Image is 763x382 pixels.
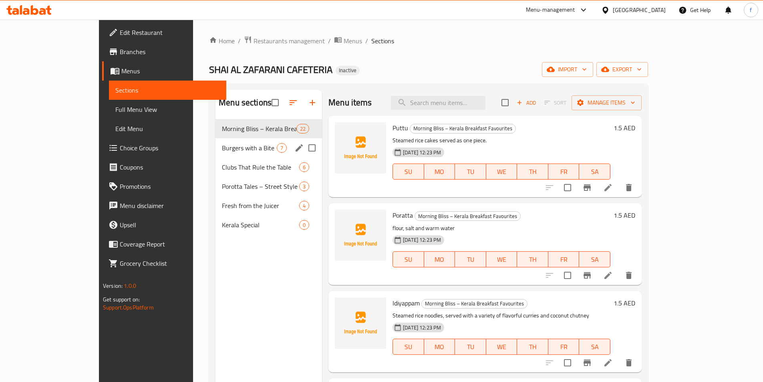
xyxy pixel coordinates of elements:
p: flour, salt and warm water [393,223,610,233]
div: items [299,162,309,172]
h6: 1.5 AED [614,210,635,221]
button: SU [393,339,424,355]
span: MO [427,166,452,178]
span: Idiyappam [393,297,420,309]
span: Morning Bliss – Kerala Breakfast Favourites [410,124,515,133]
span: [DATE] 12:23 PM [400,324,444,331]
li: / [238,36,241,46]
button: MO [424,251,455,267]
span: Select section [497,94,513,111]
span: Version: [103,281,123,291]
span: SU [396,166,421,178]
span: 1.0.0 [124,281,136,291]
button: TH [517,164,548,180]
div: Porotta Tales – Street Style [222,182,299,191]
h2: Menu items [328,97,372,109]
div: Inactive [336,66,360,75]
span: TU [458,254,483,265]
button: Branch-specific-item [578,178,597,197]
button: MO [424,339,455,355]
span: Morning Bliss – Kerala Breakfast Favourites [222,124,296,133]
span: MO [427,254,452,265]
span: Puttu [393,122,408,134]
span: Poratta [393,209,413,221]
button: TU [455,251,486,267]
button: WE [486,339,517,355]
button: Add section [303,93,322,112]
button: FR [548,339,580,355]
span: SHAI AL ZAFARANI CAFETERIA [209,61,332,79]
span: FR [552,254,576,265]
div: items [299,220,309,230]
span: 6 [300,164,309,171]
div: items [296,124,309,133]
div: Morning Bliss – Kerala Breakfast Favourites [415,211,521,221]
button: TH [517,339,548,355]
button: SU [393,251,424,267]
span: Kerala Special [222,220,299,230]
p: Steamed rice noodles, served with a variety of flavorful curries and coconut chutney [393,311,610,321]
img: Puttu [335,122,386,174]
span: Coverage Report [120,239,220,249]
a: Support.OpsPlatform [103,302,154,313]
a: Menus [334,36,362,46]
span: Morning Bliss – Kerala Breakfast Favourites [422,299,527,308]
button: TU [455,164,486,180]
a: Choice Groups [102,138,226,158]
button: Add [513,97,539,109]
div: [GEOGRAPHIC_DATA] [613,6,666,14]
a: Menu disclaimer [102,196,226,215]
div: Fresh from the Juicer [222,201,299,210]
span: TH [520,166,545,178]
span: TU [458,166,483,178]
p: Steamed rice cakes served as one piece. [393,135,610,146]
button: TH [517,251,548,267]
button: SA [579,164,610,180]
span: Branches [120,47,220,57]
span: Menu disclaimer [120,201,220,210]
li: / [328,36,331,46]
button: delete [619,178,638,197]
div: Clubs That Rule the Table [222,162,299,172]
img: Poratta [335,210,386,261]
button: FR [548,164,580,180]
span: 4 [300,202,309,210]
a: Edit menu item [603,271,613,280]
span: Morning Bliss – Kerala Breakfast Favourites [415,212,520,221]
span: Edit Restaurant [120,28,220,37]
span: Add [515,98,537,107]
span: Menus [344,36,362,46]
span: Select all sections [267,94,284,111]
button: delete [619,266,638,285]
span: Grocery Checklist [120,259,220,268]
div: Burgers with a Bite7edit [215,138,322,158]
button: FR [548,251,580,267]
span: SU [396,341,421,353]
span: Menus [121,66,220,76]
button: WE [486,251,517,267]
span: Get support on: [103,294,140,305]
div: Clubs That Rule the Table6 [215,158,322,177]
button: SU [393,164,424,180]
div: Morning Bliss – Kerala Breakfast Favourites22 [215,119,322,138]
a: Full Menu View [109,100,226,119]
span: Manage items [578,98,635,108]
a: Edit Menu [109,119,226,138]
span: Upsell [120,220,220,230]
span: export [603,65,642,75]
span: TH [520,254,545,265]
a: Grocery Checklist [102,254,226,273]
nav: Menu sections [215,116,322,238]
div: Fresh from the Juicer4 [215,196,322,215]
span: Full Menu View [115,105,220,114]
button: SA [579,339,610,355]
span: Select to update [559,179,576,196]
span: [DATE] 12:23 PM [400,236,444,244]
span: WE [489,341,514,353]
a: Branches [102,42,226,61]
span: 22 [297,125,309,133]
button: SA [579,251,610,267]
h6: 1.5 AED [614,297,635,309]
a: Edit Restaurant [102,23,226,42]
